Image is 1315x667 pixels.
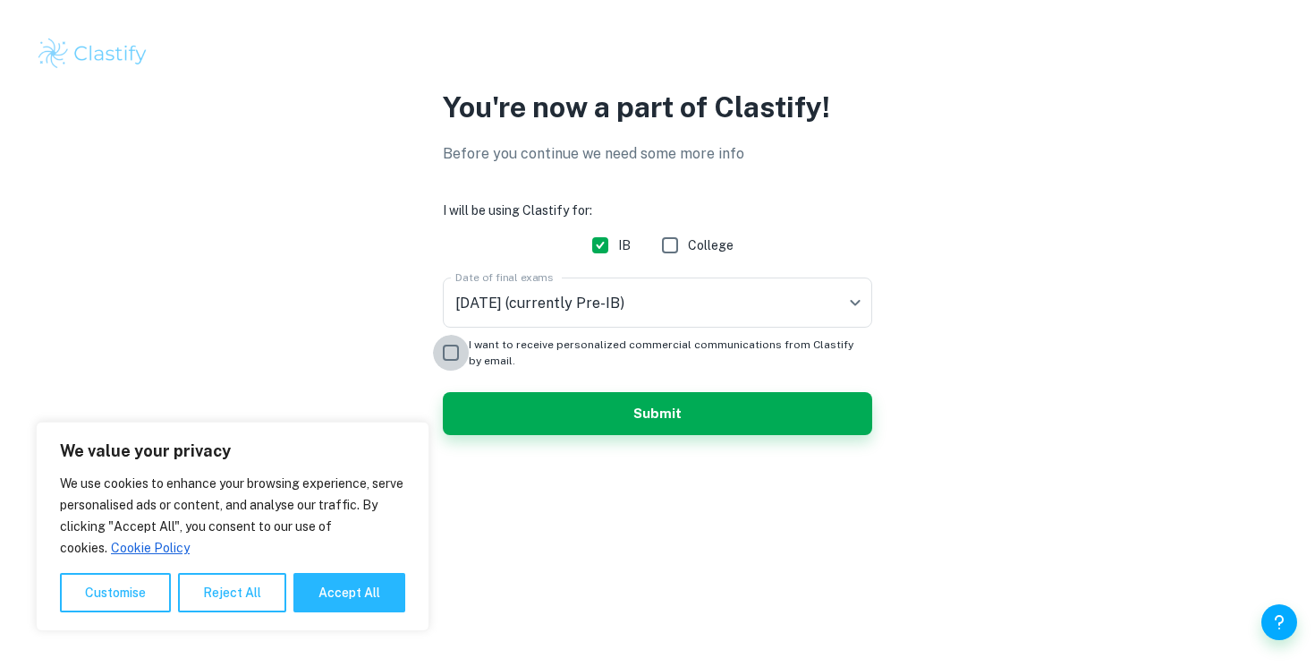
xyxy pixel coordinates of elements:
button: Accept All [293,573,405,612]
a: Clastify logo [36,36,1279,72]
p: We use cookies to enhance your browsing experience, serve personalised ads or content, and analys... [60,473,405,559]
p: You're now a part of Clastify! [443,86,872,129]
label: Date of final exams [455,269,553,285]
div: [DATE] (currently Pre-IB) [443,278,872,328]
span: College [688,235,734,255]
h6: I will be using Clastify for: [443,201,872,220]
button: Customise [60,573,171,612]
button: Submit [443,392,872,435]
p: We value your privacy [60,440,405,462]
div: We value your privacy [36,422,429,631]
span: I want to receive personalized commercial communications from Clastify by email. [469,337,858,369]
a: Cookie Policy [110,540,191,556]
button: Reject All [178,573,286,612]
button: Help and Feedback [1261,604,1297,640]
span: IB [618,235,631,255]
p: Before you continue we need some more info [443,143,872,165]
img: Clastify logo [36,36,149,72]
